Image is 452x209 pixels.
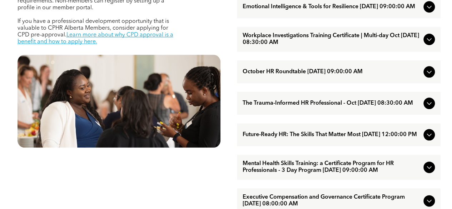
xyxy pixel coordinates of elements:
a: Learn more about why CPD approval is a benefit and how to apply here. [18,32,173,45]
span: Future-Ready HR: The Skills That Matter Most [DATE] 12:00:00 PM [243,131,421,138]
span: Executive Compensation and Governance Certificate Program [DATE] 08:00:00 AM [243,194,421,208]
span: October HR Roundtable [DATE] 09:00:00 AM [243,69,421,75]
span: If you have a professional development opportunity that is valuable to CPHR Alberta Members, cons... [18,19,169,38]
span: Mental Health Skills Training: a Certificate Program for HR Professionals - 3 Day Program [DATE] ... [243,160,421,174]
span: Emotional Intelligence & Tools for Resilience [DATE] 09:00:00 AM [243,4,421,10]
span: Workplace Investigations Training Certificate | Multi-day Oct [DATE] 08:30:00 AM [243,33,421,46]
span: The Trauma-Informed HR Professional - Oct [DATE] 08:30:00 AM [243,100,421,107]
